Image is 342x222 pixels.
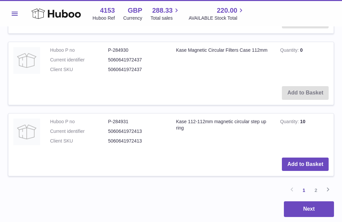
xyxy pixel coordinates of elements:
dd: 5060641972437 [108,57,166,63]
dt: Client SKU [50,138,108,144]
dd: 5060641972437 [108,66,166,73]
a: 2 [310,184,322,196]
img: Kase Magnetic Circular Filters Case 112mm [13,47,40,74]
dd: P-284931 [108,119,166,125]
strong: Quantity [280,47,300,54]
span: 288.33 [152,6,173,15]
div: Huboo Ref [93,15,115,21]
dt: Client SKU [50,66,108,73]
span: 220.00 [217,6,237,15]
dt: Huboo P no [50,47,108,53]
dt: Huboo P no [50,119,108,125]
a: 288.33 Total sales [151,6,180,21]
td: 0 [275,42,334,81]
button: Add to Basket [282,158,329,171]
a: 220.00 AVAILABLE Stock Total [189,6,245,21]
dt: Current identifier [50,128,108,135]
strong: 4153 [100,6,115,15]
td: Kase 112-112mm magnetic circular step up ring [171,114,275,153]
td: 10 [275,114,334,153]
img: Kase 112-112mm magnetic circular step up ring [13,119,40,145]
dd: 5060641972413 [108,128,166,135]
dd: P-284930 [108,47,166,53]
strong: GBP [128,6,142,15]
strong: Quantity [280,119,300,126]
td: Kase Magnetic Circular Filters Case 112mm [171,42,275,81]
div: Currency [123,15,142,21]
span: AVAILABLE Stock Total [189,15,245,21]
a: 1 [298,184,310,196]
dd: 5060641972413 [108,138,166,144]
button: Next [284,201,334,217]
span: Total sales [151,15,180,21]
dt: Current identifier [50,57,108,63]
